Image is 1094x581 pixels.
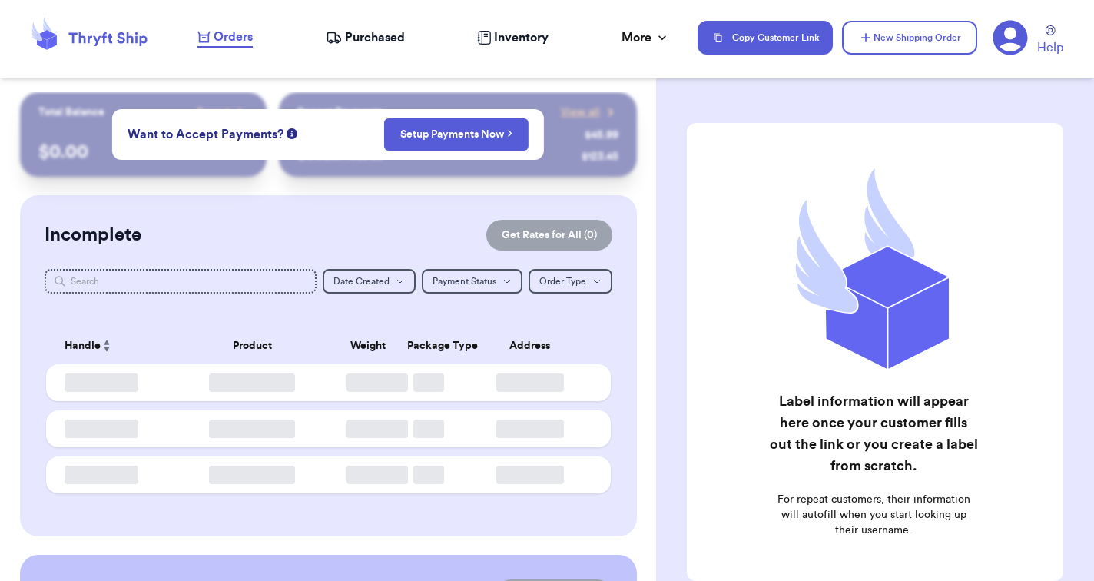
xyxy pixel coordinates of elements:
th: Product [167,327,337,364]
div: More [622,28,670,47]
th: Package Type [398,327,459,364]
h2: Incomplete [45,223,141,247]
a: Setup Payments Now [400,127,513,142]
p: Total Balance [38,105,104,120]
button: Setup Payments Now [384,118,529,151]
p: Recent Payments [297,105,383,120]
span: Orders [214,28,253,46]
a: Inventory [477,28,549,47]
h2: Label information will appear here once your customer fills out the link or you create a label fr... [769,390,978,476]
span: Inventory [494,28,549,47]
span: Want to Accept Payments? [128,125,283,144]
button: Get Rates for All (0) [486,220,612,251]
span: Handle [65,338,101,354]
p: For repeat customers, their information will autofill when you start looking up their username. [769,492,978,538]
button: New Shipping Order [842,21,977,55]
p: $ 0.00 [38,140,248,164]
div: $ 45.99 [585,128,618,143]
span: Help [1037,38,1063,57]
button: Payment Status [422,269,522,294]
span: View all [561,105,600,120]
a: View all [561,105,618,120]
a: Orders [197,28,253,48]
span: Payment Status [433,277,496,286]
button: Order Type [529,269,612,294]
input: Search [45,269,317,294]
a: Payout [197,105,248,120]
span: Date Created [333,277,390,286]
button: Copy Customer Link [698,21,833,55]
span: Order Type [539,277,586,286]
span: Payout [197,105,230,120]
span: Purchased [345,28,405,47]
th: Address [459,327,611,364]
div: $ 123.45 [582,149,618,164]
button: Sort ascending [101,337,113,355]
th: Weight [337,327,398,364]
a: Help [1037,25,1063,57]
button: Date Created [323,269,416,294]
a: Purchased [326,28,405,47]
